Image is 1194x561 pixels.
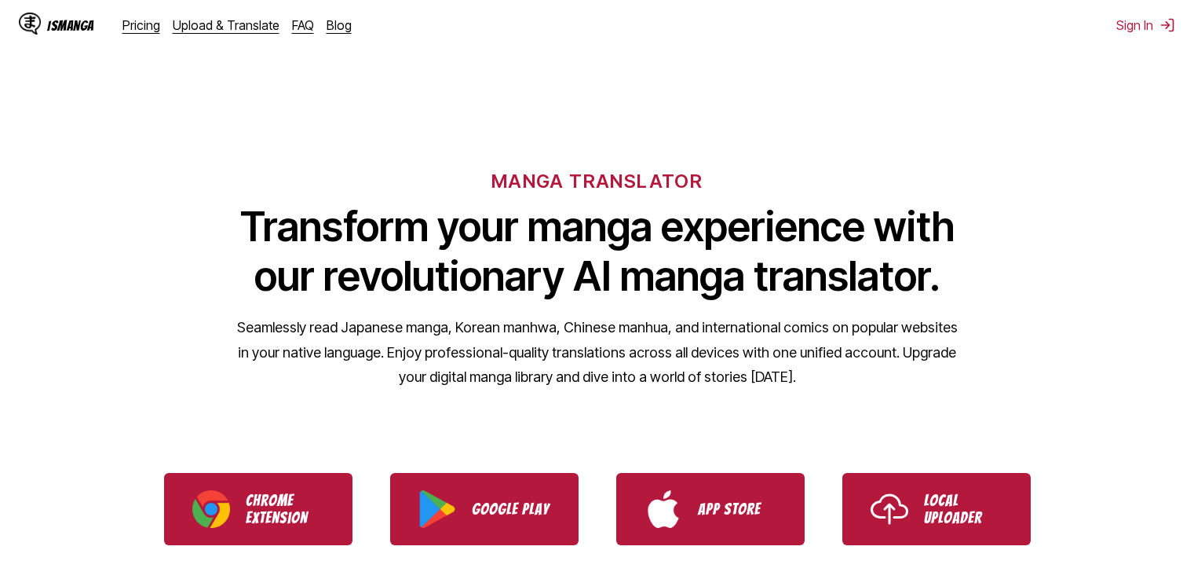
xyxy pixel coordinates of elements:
[472,500,550,518] p: Google Play
[871,490,908,528] img: Upload icon
[1159,17,1175,33] img: Sign out
[47,18,94,33] div: IsManga
[327,17,352,33] a: Blog
[164,473,352,545] a: Download IsManga Chrome Extension
[19,13,41,35] img: IsManga Logo
[236,202,958,301] h1: Transform your manga experience with our revolutionary AI manga translator.
[122,17,160,33] a: Pricing
[698,500,776,518] p: App Store
[173,17,279,33] a: Upload & Translate
[616,473,805,545] a: Download IsManga from App Store
[236,315,958,390] p: Seamlessly read Japanese manga, Korean manhwa, Chinese manhua, and international comics on popula...
[418,490,456,528] img: Google Play logo
[192,490,230,528] img: Chrome logo
[292,17,314,33] a: FAQ
[842,473,1031,545] a: Use IsManga Local Uploader
[390,473,579,545] a: Download IsManga from Google Play
[644,490,682,528] img: App Store logo
[246,492,324,526] p: Chrome Extension
[924,492,1002,526] p: Local Uploader
[1116,17,1175,33] button: Sign In
[19,13,122,38] a: IsManga LogoIsManga
[491,170,703,192] h6: MANGA TRANSLATOR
